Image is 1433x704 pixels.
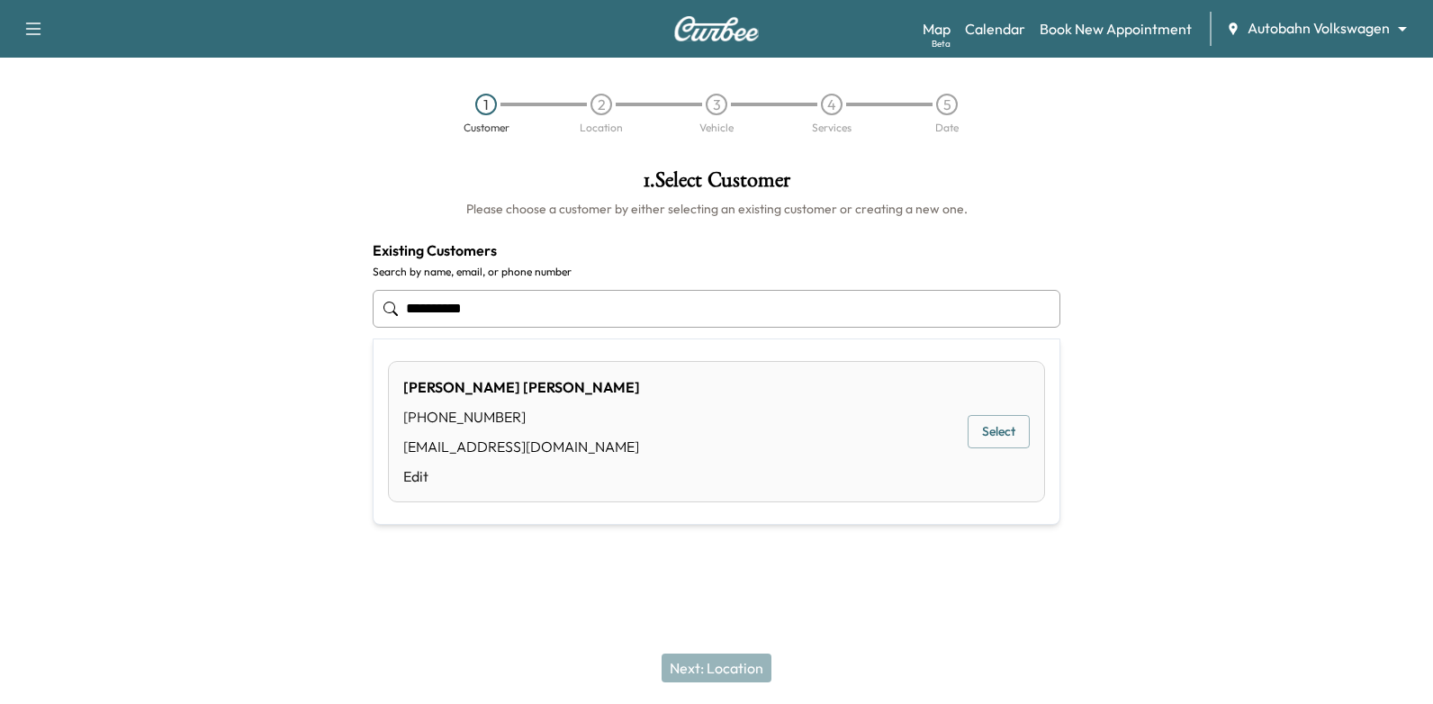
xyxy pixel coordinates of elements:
[373,169,1060,200] h1: 1 . Select Customer
[475,94,497,115] div: 1
[580,122,623,133] div: Location
[373,265,1060,279] label: Search by name, email, or phone number
[590,94,612,115] div: 2
[968,415,1030,448] button: Select
[373,239,1060,261] h4: Existing Customers
[403,376,640,398] div: [PERSON_NAME] [PERSON_NAME]
[403,406,640,428] div: [PHONE_NUMBER]
[403,465,640,487] a: Edit
[373,200,1060,218] h6: Please choose a customer by either selecting an existing customer or creating a new one.
[812,122,852,133] div: Services
[932,37,951,50] div: Beta
[821,94,843,115] div: 4
[403,436,640,457] div: [EMAIL_ADDRESS][DOMAIN_NAME]
[1248,18,1390,39] span: Autobahn Volkswagen
[464,122,509,133] div: Customer
[935,122,959,133] div: Date
[673,16,760,41] img: Curbee Logo
[965,18,1025,40] a: Calendar
[706,94,727,115] div: 3
[936,94,958,115] div: 5
[923,18,951,40] a: MapBeta
[699,122,734,133] div: Vehicle
[1040,18,1192,40] a: Book New Appointment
